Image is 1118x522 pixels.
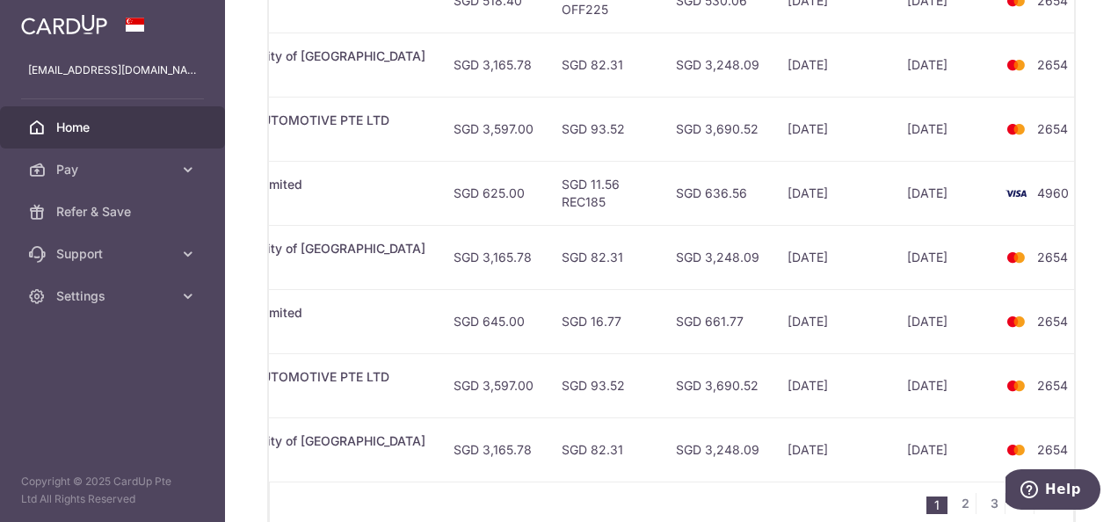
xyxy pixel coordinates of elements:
[893,33,993,97] td: [DATE]
[548,161,662,225] td: SGD 11.56 REC185
[1037,185,1069,200] span: 4960
[662,289,773,353] td: SGD 661.77
[893,289,993,353] td: [DATE]
[548,353,662,417] td: SGD 93.52
[439,97,548,161] td: SGD 3,597.00
[56,161,172,178] span: Pay
[548,417,662,482] td: SGD 82.31
[998,311,1034,332] img: Bank Card
[773,97,893,161] td: [DATE]
[998,439,1034,460] img: Bank Card
[773,161,893,225] td: [DATE]
[998,54,1034,76] img: Bank Card
[1037,57,1068,72] span: 2654
[439,225,548,289] td: SGD 3,165.78
[998,119,1034,140] img: Bank Card
[926,497,947,514] li: 1
[56,287,172,305] span: Settings
[893,97,993,161] td: [DATE]
[662,33,773,97] td: SGD 3,248.09
[1037,250,1068,265] span: 2654
[1037,442,1068,457] span: 2654
[773,353,893,417] td: [DATE]
[773,33,893,97] td: [DATE]
[28,62,197,79] p: [EMAIL_ADDRESS][DOMAIN_NAME]
[1037,378,1068,393] span: 2654
[893,161,993,225] td: [DATE]
[662,97,773,161] td: SGD 3,690.52
[439,353,548,417] td: SGD 3,597.00
[439,33,548,97] td: SGD 3,165.78
[955,493,976,514] a: 2
[548,97,662,161] td: SGD 93.52
[984,493,1005,514] a: 3
[1037,121,1068,136] span: 2654
[662,161,773,225] td: SGD 636.56
[773,417,893,482] td: [DATE]
[662,353,773,417] td: SGD 3,690.52
[998,247,1034,268] img: Bank Card
[1037,314,1068,329] span: 2654
[56,203,172,221] span: Refer & Save
[998,183,1034,204] img: Bank Card
[998,375,1034,396] img: Bank Card
[56,119,172,136] span: Home
[548,289,662,353] td: SGD 16.77
[548,33,662,97] td: SGD 82.31
[439,161,548,225] td: SGD 625.00
[662,417,773,482] td: SGD 3,248.09
[439,289,548,353] td: SGD 645.00
[893,417,993,482] td: [DATE]
[1005,469,1100,513] iframe: Opens a widget where you can find more information
[439,417,548,482] td: SGD 3,165.78
[773,289,893,353] td: [DATE]
[893,353,993,417] td: [DATE]
[773,225,893,289] td: [DATE]
[893,225,993,289] td: [DATE]
[56,245,172,263] span: Support
[21,14,107,35] img: CardUp
[548,225,662,289] td: SGD 82.31
[662,225,773,289] td: SGD 3,248.09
